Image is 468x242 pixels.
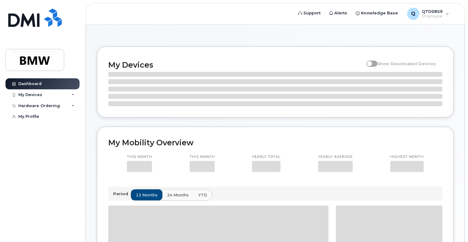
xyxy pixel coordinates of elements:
p: This month [127,155,152,159]
p: Period [113,191,131,197]
p: Yearly average [318,155,353,159]
h2: My Mobility Overview [108,138,442,147]
span: 24 months [167,192,189,198]
p: Highest month [390,155,424,159]
span: YTD [198,192,207,198]
input: Show Deactivated Devices [366,58,371,63]
h2: My Devices [108,60,363,69]
p: Yearly total [252,155,280,159]
p: This month [190,155,215,159]
span: Show Deactivated Devices [377,61,436,66]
